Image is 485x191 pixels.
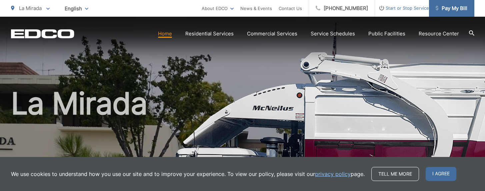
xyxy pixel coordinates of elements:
span: English [60,3,93,14]
a: Residential Services [185,30,234,38]
a: Home [158,30,172,38]
span: Pay My Bill [436,4,467,12]
a: Commercial Services [247,30,297,38]
a: Contact Us [279,4,302,12]
a: About EDCO [202,4,234,12]
a: News & Events [240,4,272,12]
a: Public Facilities [368,30,405,38]
span: La Mirada [19,5,42,11]
a: Resource Center [419,30,459,38]
p: We use cookies to understand how you use our site and to improve your experience. To view our pol... [11,170,365,178]
a: Service Schedules [311,30,355,38]
a: privacy policy [315,170,351,178]
a: Tell me more [371,167,419,181]
a: EDCD logo. Return to the homepage. [11,29,74,38]
span: I agree [426,167,456,181]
